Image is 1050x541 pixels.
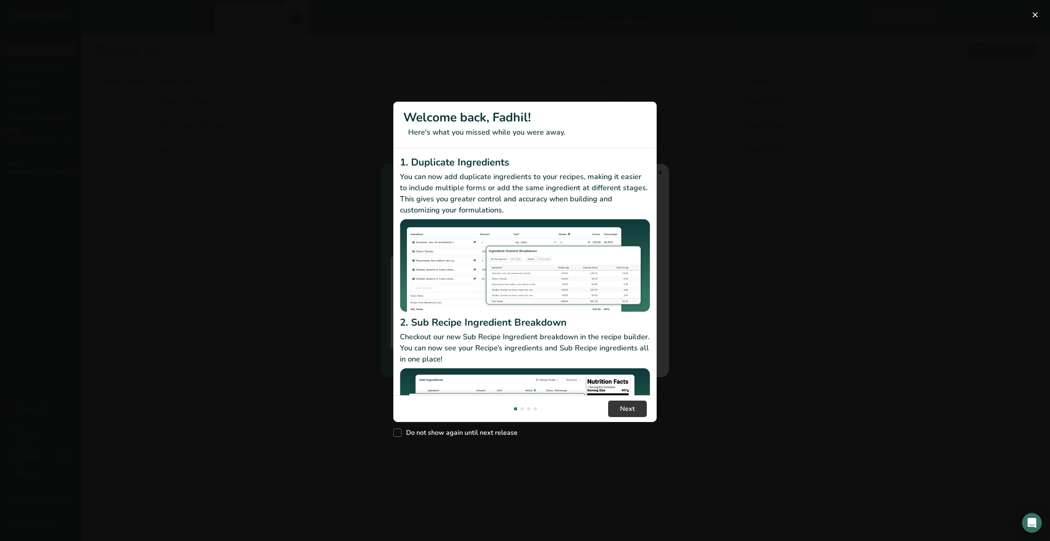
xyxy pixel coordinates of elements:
h2: 1. Duplicate Ingredients [400,155,650,170]
h1: Welcome back, Fadhil! [403,108,647,127]
p: You can now add duplicate ingredients to your recipes, making it easier to include multiple forms... [400,171,650,216]
p: Checkout our new Sub Recipe Ingredient breakdown in the recipe builder. You can now see your Reci... [400,331,650,365]
p: Here's what you missed while you were away. [403,127,647,138]
img: Sub Recipe Ingredient Breakdown [400,368,650,462]
span: Do not show again until next release [402,429,518,437]
span: Next [620,404,635,414]
div: Open Intercom Messenger [1022,513,1042,533]
button: Next [608,401,647,417]
img: Duplicate Ingredients [400,219,650,312]
h2: 2. Sub Recipe Ingredient Breakdown [400,315,650,330]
